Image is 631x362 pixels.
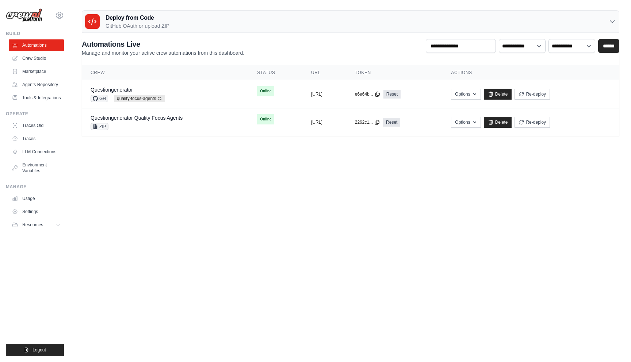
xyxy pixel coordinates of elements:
div: Build [6,31,64,36]
span: Resources [22,222,43,228]
a: Tools & Integrations [9,92,64,104]
a: Crew Studio [9,53,64,64]
span: Logout [32,347,46,353]
button: Re-deploy [515,117,550,128]
button: Logout [6,344,64,356]
a: Agents Repository [9,79,64,90]
h2: Automations Live [82,39,244,49]
a: Reset [383,118,400,127]
a: Delete [484,117,512,128]
a: Delete [484,89,512,100]
div: Manage [6,184,64,190]
a: Settings [9,206,64,217]
button: e6e64b... [355,91,380,97]
th: Token [346,65,443,80]
button: Re-deploy [515,89,550,100]
span: ZIP [91,123,108,130]
a: Reset [383,90,401,99]
a: Usage [9,193,64,204]
a: Traces [9,133,64,145]
h3: Deploy from Code [106,14,169,22]
a: Questiongenerator Quality Focus Agents [91,115,183,121]
img: Logo [6,8,42,23]
button: Resources [9,219,64,231]
a: Marketplace [9,66,64,77]
span: quality-focus-agents [114,95,165,102]
span: GH [91,95,108,102]
p: Manage and monitor your active crew automations from this dashboard. [82,49,244,57]
span: Online [257,114,274,124]
button: 2262c1... [355,119,380,125]
span: Online [257,86,274,96]
button: Options [451,89,481,100]
a: Traces Old [9,120,64,131]
a: Automations [9,39,64,51]
a: LLM Connections [9,146,64,158]
p: GitHub OAuth or upload ZIP [106,22,169,30]
a: Environment Variables [9,159,64,177]
th: URL [302,65,346,80]
div: Operate [6,111,64,117]
a: Questiongenerator [91,87,133,93]
th: Status [248,65,302,80]
th: Crew [82,65,248,80]
th: Actions [442,65,619,80]
button: Options [451,117,481,128]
